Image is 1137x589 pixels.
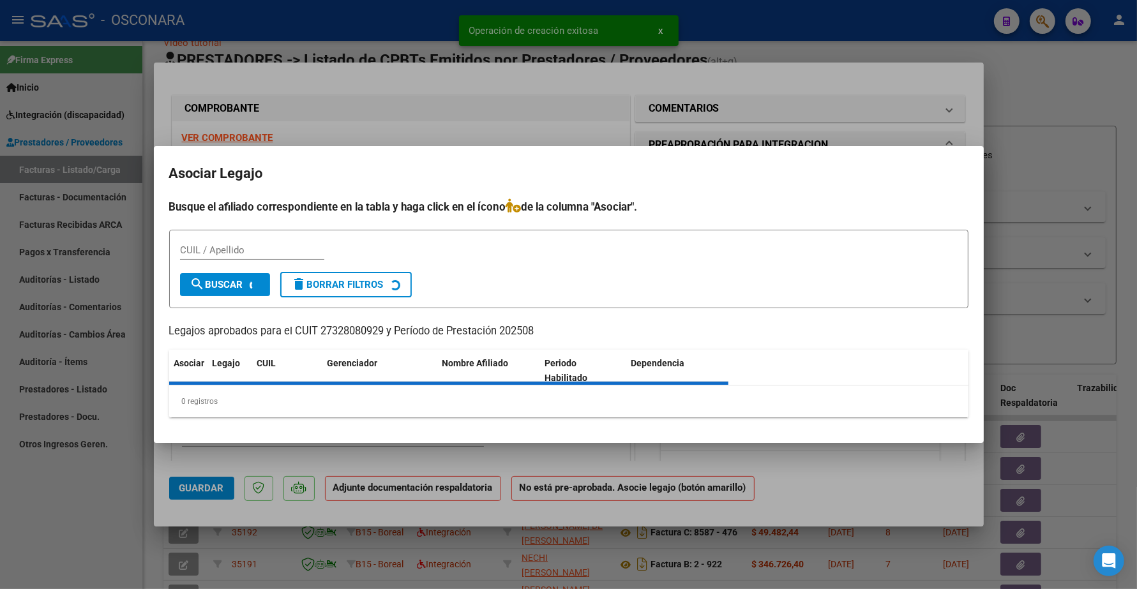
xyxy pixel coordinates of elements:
datatable-header-cell: CUIL [252,350,322,392]
span: Periodo Habilitado [545,358,587,383]
datatable-header-cell: Periodo Habilitado [539,350,626,392]
span: Borrar Filtros [292,279,384,290]
p: Legajos aprobados para el CUIT 27328080929 y Período de Prestación 202508 [169,324,968,339]
mat-icon: search [190,276,206,292]
datatable-header-cell: Legajo [207,350,252,392]
h2: Asociar Legajo [169,161,968,186]
span: Legajo [213,358,241,368]
datatable-header-cell: Asociar [169,350,207,392]
mat-icon: delete [292,276,307,292]
span: Nombre Afiliado [442,358,509,368]
span: Asociar [174,358,205,368]
span: Buscar [190,279,243,290]
span: Dependencia [631,358,684,368]
div: Open Intercom Messenger [1094,546,1124,576]
button: Borrar Filtros [280,272,412,297]
datatable-header-cell: Gerenciador [322,350,437,392]
div: 0 registros [169,385,968,417]
button: Buscar [180,273,270,296]
h4: Busque el afiliado correspondiente en la tabla y haga click en el ícono de la columna "Asociar". [169,198,968,215]
datatable-header-cell: Nombre Afiliado [437,350,540,392]
datatable-header-cell: Dependencia [626,350,728,392]
span: CUIL [257,358,276,368]
span: Gerenciador [328,358,378,368]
